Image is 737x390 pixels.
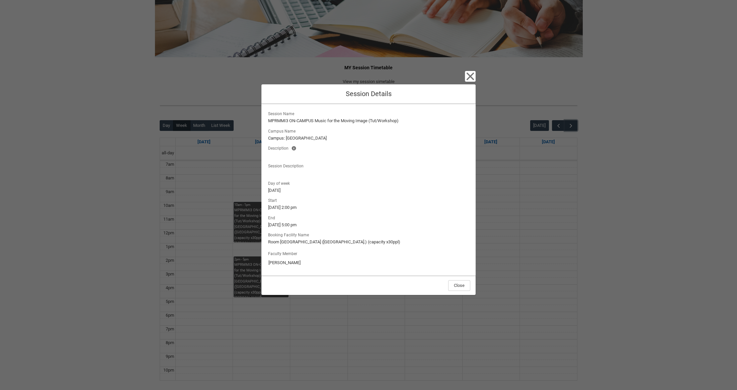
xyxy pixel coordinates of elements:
span: Description [268,144,291,151]
label: Faculty Member [268,249,300,257]
span: Session Description [268,162,306,169]
lightning-formatted-text: [DATE] [268,187,469,194]
span: Session Name [268,109,297,117]
button: Close [448,280,470,291]
span: Campus Name [268,127,298,134]
lightning-formatted-text: [DATE] 2:00 pm [268,204,469,211]
span: Session Details [346,90,392,98]
span: Booking Facility Name [268,231,312,238]
span: Day of week [268,179,293,186]
lightning-formatted-text: MPRMMI3 ON-CAMPUS Music for the Moving Image (Tut/Workshop) [268,118,469,124]
lightning-formatted-text: Campus: [GEOGRAPHIC_DATA] [268,135,469,142]
span: End [268,214,278,221]
lightning-formatted-text: Room [GEOGRAPHIC_DATA] ([GEOGRAPHIC_DATA].) (capacity x30ppl) [268,239,469,245]
button: Close [465,71,476,82]
span: Start [268,196,279,204]
lightning-formatted-text: [DATE] 5:00 pm [268,222,469,228]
